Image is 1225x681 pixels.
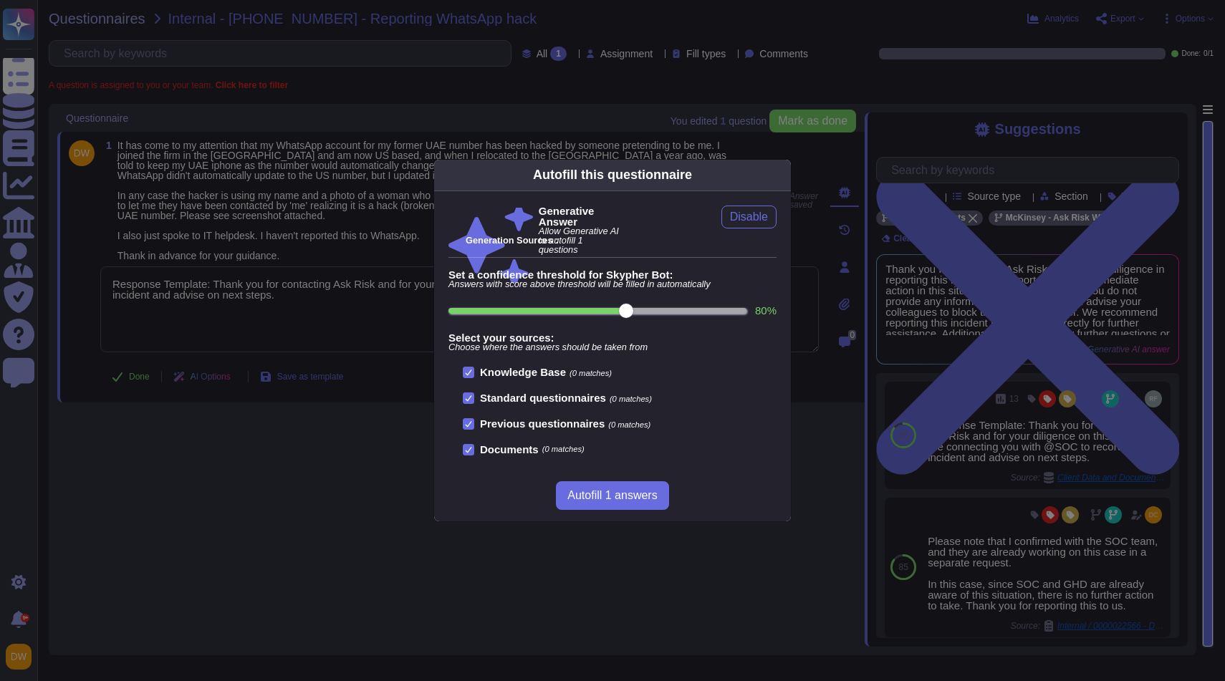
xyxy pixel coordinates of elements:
[533,165,692,185] div: Autofill this questionnaire
[755,305,777,316] label: 80 %
[730,211,768,223] span: Disable
[480,444,539,455] b: Documents
[570,369,612,377] span: (0 matches)
[448,332,777,343] b: Select your sources:
[539,206,623,227] b: Generative Answer
[448,343,777,352] span: Choose where the answers should be taken from
[480,417,605,430] b: Previous questionnaires
[539,227,623,254] span: Allow Generative AI to autofill 1 questions
[480,392,606,404] b: Standard questionnaires
[721,206,777,228] button: Disable
[567,490,657,501] span: Autofill 1 answers
[556,481,668,510] button: Autofill 1 answers
[480,366,566,378] b: Knowledge Base
[448,269,777,280] b: Set a confidence threshold for Skypher Bot:
[448,280,777,289] span: Answers with score above threshold will be filled in automatically
[542,445,585,453] span: (0 matches)
[610,395,652,403] span: (0 matches)
[466,235,558,246] b: Generation Sources :
[608,420,650,429] span: (0 matches)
